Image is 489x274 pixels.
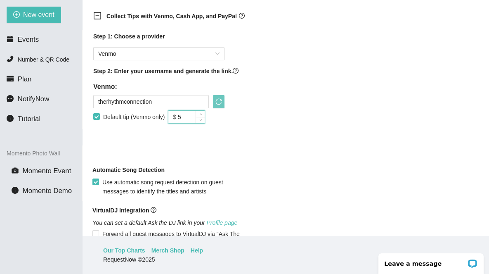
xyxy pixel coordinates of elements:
span: calendar [7,36,14,43]
span: Venmo [98,48,220,60]
a: Help [191,246,203,255]
button: plus-circleNew event [7,7,61,23]
span: camera [12,167,19,174]
span: info-circle [12,187,19,194]
span: Plan [18,75,32,83]
div: Collect Tips with Venmo, Cash App, and PayPalquestion-circle [87,7,293,27]
iframe: LiveChat chat widget [373,248,489,274]
span: Number & QR Code [18,56,69,63]
input: Venmo username (without the @) [93,95,209,108]
span: minus-square [93,12,102,20]
span: reload [213,98,224,105]
span: Forward all guest messages to VirtualDJ via "Ask The DJ" [99,229,253,248]
h5: Venmo: [93,82,224,92]
span: Events [18,36,39,43]
b: Collect Tips with Venmo, Cash App, and PayPal [106,13,237,19]
i: You can set a default Ask the DJ link in your [92,219,237,226]
b: Automatic Song Detection [92,165,165,174]
span: NotifyNow [18,95,49,103]
div: RequestNow © 2025 [103,255,466,264]
a: Our Top Charts [103,246,145,255]
span: Increase Value [196,111,205,117]
span: question-circle [151,207,156,213]
button: reload [213,95,224,108]
span: up [198,112,203,117]
span: info-circle [7,115,14,122]
a: Merch Shop [151,246,184,255]
span: message [7,95,14,102]
span: credit-card [7,75,14,82]
span: down [198,118,203,123]
span: Use automatic song request detection on guest messages to identify the titles and artists [99,178,253,196]
span: Momento Demo [23,187,72,195]
span: Momento Event [23,167,71,175]
span: Decrease Value [196,117,205,123]
span: question-circle [233,68,239,74]
a: Profile page [207,219,238,226]
span: Default tip (Venmo only) [100,112,168,122]
b: VirtualDJ Integration [92,207,149,214]
b: Step 2: Enter your username and generate the link. [93,68,233,74]
span: phone [7,55,14,62]
span: plus-circle [13,11,20,19]
span: New event [23,10,54,20]
span: Tutorial [18,115,40,123]
b: Step 1: Choose a provider [93,33,165,40]
span: question-circle [239,13,245,19]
